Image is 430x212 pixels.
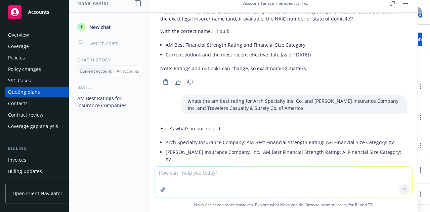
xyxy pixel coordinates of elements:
[166,50,407,59] li: Current outlook and the most recent effective date (as of [DATE])
[160,125,407,132] p: Here’s what’s in our records:
[5,3,89,22] a: Accounts
[28,9,49,15] span: Accounts
[5,87,89,97] a: Quoting plans
[5,52,89,63] a: Policies
[8,166,42,177] div: Billing updates
[69,57,149,63] div: Chat History
[243,0,259,6] span: Account
[188,97,400,112] p: whats the am best rating for Arch Specialty Ins. Co. and [PERSON_NAME] Insurance Company, Inc. an...
[8,98,28,109] div: Contacts
[75,21,144,33] button: New chat
[75,93,144,111] button: AM Best Ratings for Insurance Companies
[166,164,407,181] li: Travelers Casualty and Surety Company of America: AM Best Financial Strength Rating: A+; Financia...
[355,202,359,208] a: BI
[12,190,62,197] span: Open Client Navigator
[160,8,407,22] p: I couldn’t find “NorthStar Lifescience Company” in our carrier/writing company records. Could you...
[417,141,425,150] a: Open options
[8,121,58,132] div: Coverage gap analysis
[69,84,149,90] div: [DATE]
[5,41,89,52] a: Coverage
[5,166,89,177] a: Billing updates
[417,166,425,174] a: Open options
[166,147,407,164] li: [PERSON_NAME] Insurance Company, Inc.: AM Best Financial Strength Rating: A; Financial Size Categ...
[160,28,407,35] p: With the correct name, I’ll pull:
[5,75,89,86] a: SSC Cases
[5,145,89,152] div: Billing
[5,64,89,75] a: Policy changes
[160,65,407,72] p: Note: Ratings and outlooks can change, so exact naming matters.
[5,110,89,120] a: Contract review
[5,98,89,109] a: Contacts
[8,75,31,86] div: SSC Cases
[166,137,407,147] li: Arch Specialty Insurance Company: AM Best Financial Strength Rating: A+; Financial Size Category: XV
[5,121,89,132] a: Coverage gap analysis
[166,40,407,50] li: AM Best Financial Strength Rating and Financial Size Category
[88,38,141,48] input: Search chats
[80,68,112,74] p: Current account
[117,68,139,74] p: All accounts
[8,52,25,63] div: Policies
[8,87,40,97] div: Quoting plans
[88,24,111,31] span: New chat
[184,77,195,87] button: Thumbs down
[8,64,41,75] div: Policy changes
[8,155,26,165] div: Invoices
[8,30,29,40] div: Overview
[243,0,308,6] div: : Tenaya Therapeutics, Inc.
[417,190,425,198] a: Open options
[8,110,43,120] div: Contract review
[417,82,425,90] a: Open options
[152,198,415,212] span: Nova Assist can make mistakes. Explore what Nova can do: Browse prompt library for and
[368,202,373,208] a: TR
[5,30,89,40] a: Overview
[5,155,89,165] a: Invoices
[163,79,169,85] svg: Copy to clipboard
[8,41,29,52] div: Coverage
[417,114,425,122] a: Open options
